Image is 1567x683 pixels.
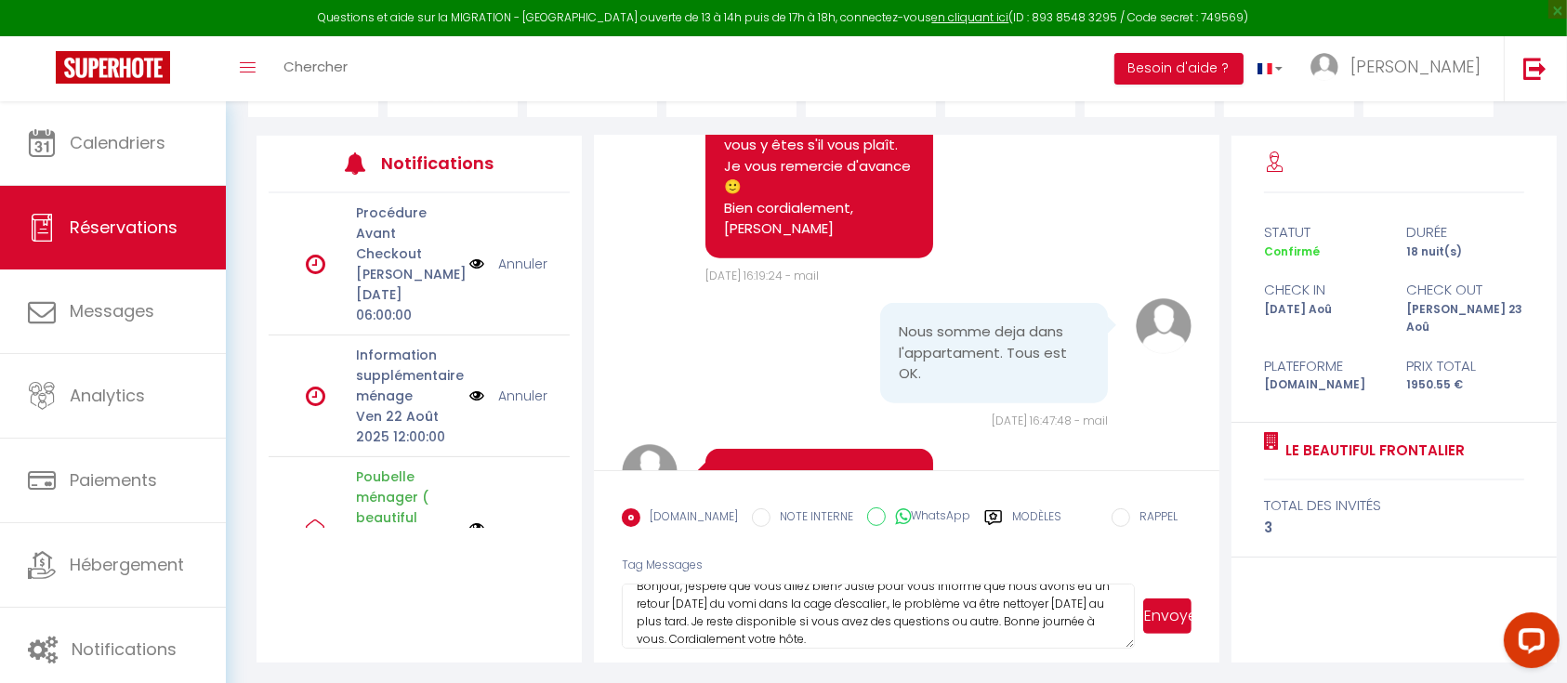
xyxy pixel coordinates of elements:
a: Annuler [498,254,547,274]
span: Paiements [70,468,157,492]
img: ... [1310,53,1338,81]
div: check out [1394,279,1536,301]
span: Calendriers [70,131,165,154]
pre: Merci beaucoup pour votre message. Bon séjour à vous, [PERSON_NAME] [724,467,915,551]
p: Poubelle ménager ( beautiful frontalier ) [356,466,457,548]
pre: Nous somme deja dans l'appartament. Tous est OK. [899,322,1089,385]
div: 18 nuit(s) [1394,243,1536,261]
p: [PERSON_NAME][DATE] 06:00:00 [356,264,457,325]
p: Ven 22 Août 2025 12:00:00 [356,406,457,447]
img: NO IMAGE [469,254,484,274]
div: total des invités [1264,494,1524,517]
button: Besoin d'aide ? [1114,53,1244,85]
label: [DOMAIN_NAME] [640,508,738,529]
img: Super Booking [56,51,170,84]
span: Analytics [70,384,145,407]
div: [PERSON_NAME] 23 Aoû [1394,301,1536,336]
p: Procédure Avant Checkout [356,203,457,264]
span: Messages [70,299,154,322]
iframe: LiveChat chat widget [1489,605,1567,683]
a: Le beautiful frontalier [1279,440,1465,462]
div: [DOMAIN_NAME] [1252,376,1394,394]
a: ... [PERSON_NAME] [1297,36,1504,101]
h3: Notifications [381,142,507,184]
span: Chercher [283,57,348,76]
img: NO IMAGE [469,386,484,406]
label: WhatsApp [886,507,970,528]
span: [PERSON_NAME] [1350,55,1481,78]
div: [DATE] Aoû [1252,301,1394,336]
button: Envoyer [1143,598,1192,634]
div: durée [1394,221,1536,243]
span: Hébergement [70,553,184,576]
div: check in [1252,279,1394,301]
label: RAPPEL [1130,508,1178,529]
span: [DATE] 16:47:48 - mail [992,413,1108,428]
img: logout [1523,57,1547,80]
span: Réservations [70,216,178,239]
label: NOTE INTERNE [770,508,853,529]
span: Tag Messages [622,557,703,572]
div: statut [1252,221,1394,243]
span: Notifications [72,637,177,661]
span: [DATE] 16:19:24 - mail [705,268,819,283]
img: avatar.png [1136,298,1192,354]
a: Chercher [270,36,362,101]
div: 3 [1264,517,1524,539]
label: Modèles [1012,508,1061,541]
div: 1950.55 € [1394,376,1536,394]
img: NO IMAGE [469,520,484,535]
a: en cliquant ici [932,9,1009,25]
span: Confirmé [1264,243,1320,259]
div: Plateforme [1252,355,1394,377]
div: Prix total [1394,355,1536,377]
p: Information supplémentaire ménage [356,345,457,406]
img: avatar.png [622,444,678,500]
a: Annuler [498,386,547,406]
